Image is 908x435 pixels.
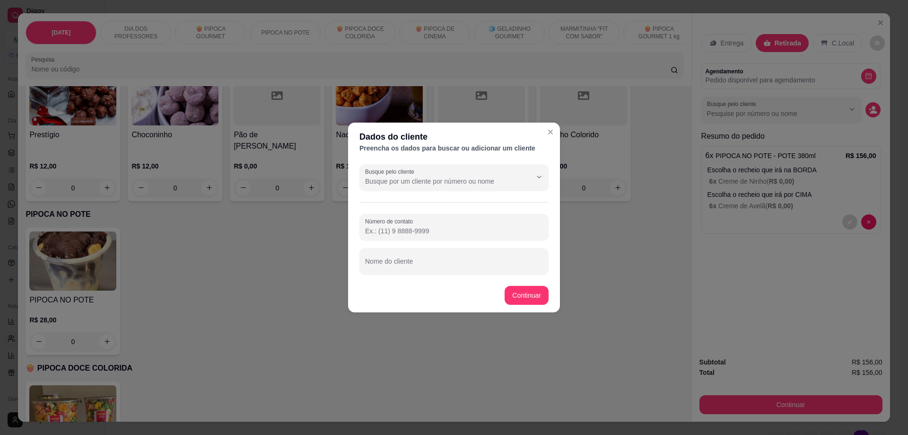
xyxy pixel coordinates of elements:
input: Busque pelo cliente [365,177,516,186]
button: Show suggestions [532,169,547,185]
div: Dados do cliente [359,130,549,143]
input: Número de contato [365,226,543,236]
div: Preencha os dados para buscar ou adicionar um cliente [359,143,549,153]
button: Continuar [505,286,549,305]
button: Close [543,124,558,140]
label: Número de contato [365,217,416,225]
label: Busque pelo cliente [365,168,418,176]
input: Nome do cliente [365,260,543,270]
